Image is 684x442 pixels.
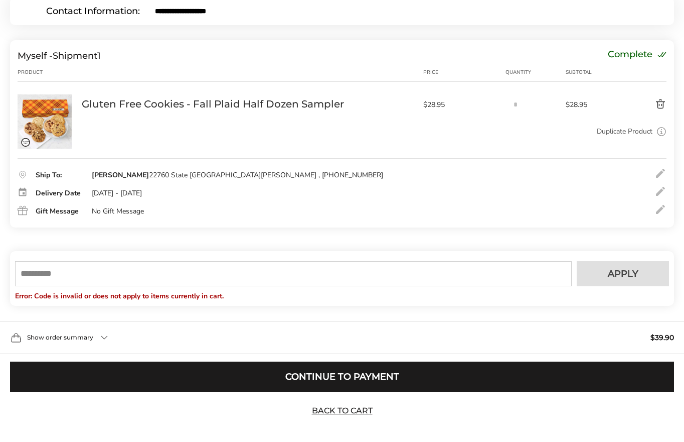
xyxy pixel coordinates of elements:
[27,335,93,341] span: Show order summary
[92,171,383,180] div: 22760 State [GEOGRAPHIC_DATA][PERSON_NAME] , [PHONE_NUMBER]
[15,291,669,301] p: Error: Code is invalid or does not apply to items currently in cart.
[566,100,611,109] span: $28.95
[611,98,666,111] button: Delete product
[92,189,142,198] div: [DATE] - [DATE]
[505,94,526,115] input: Quantity input
[608,269,638,278] span: Apply
[423,100,500,109] span: $28.95
[18,50,101,61] div: Shipment
[46,7,155,16] div: Contact Information:
[423,68,505,76] div: Price
[597,126,652,137] a: Duplicate Product
[82,97,344,111] a: Gluten Free Cookies - Fall Plaid Half Dozen Sampler
[650,334,674,341] span: $39.90
[155,7,638,16] input: E-mail
[505,68,566,76] div: Quantity
[18,94,72,103] a: Gluten Free Cookies - Fall Plaid Half Dozen Sampler
[36,172,82,179] div: Ship To:
[608,50,666,61] div: Complete
[566,68,611,76] div: Subtotal
[18,50,53,61] span: Myself -
[92,170,149,180] strong: [PERSON_NAME]
[577,261,669,286] button: Apply
[36,190,82,197] div: Delivery Date
[307,405,377,416] a: Back to Cart
[92,207,144,216] div: No Gift Message
[36,208,82,215] div: Gift Message
[18,68,82,76] div: Product
[10,362,674,392] button: Continue to Payment
[18,94,72,149] img: Gluten Free Cookies - Fall Plaid Half Dozen Sampler
[97,50,101,61] span: 1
